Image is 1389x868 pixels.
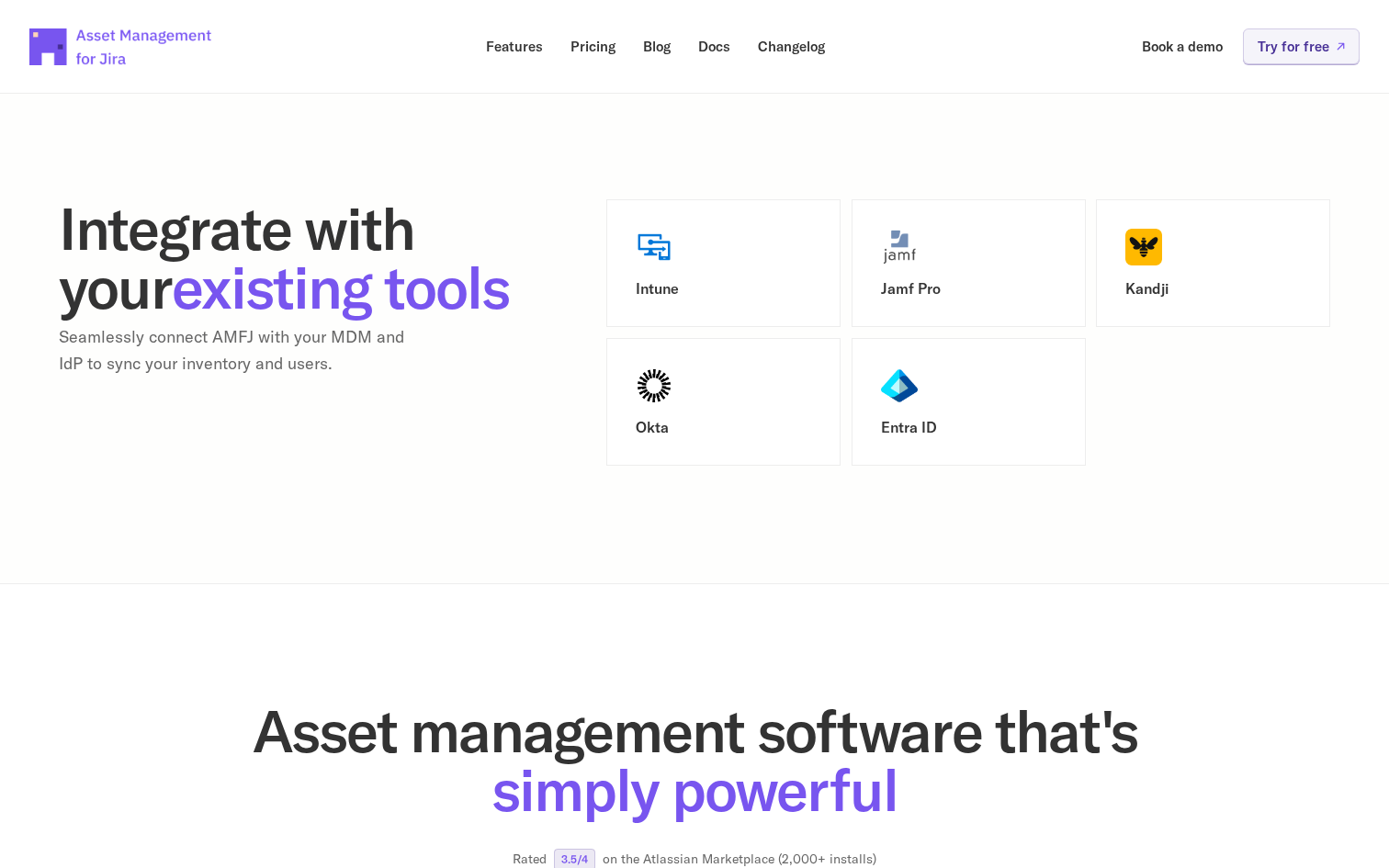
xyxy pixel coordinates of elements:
p: Changelog [758,39,825,53]
a: Blog [630,28,683,64]
p: Pricing [570,39,615,53]
span: existing tools [172,250,509,324]
p: Features [486,39,543,53]
h2: Asset management software that's [59,702,1330,819]
a: Pricing [558,28,628,64]
h3: Intune [636,280,811,298]
h2: Integrate with your [59,199,518,317]
a: Changelog [745,28,838,64]
a: Try for free [1243,28,1360,64]
h3: Okta [636,419,811,436]
a: Book a demo [1129,28,1236,64]
p: Blog [643,39,671,53]
h3: Kandji [1125,280,1301,298]
p: Docs [698,39,730,53]
h3: Entra ID [881,419,1056,436]
p: Seamlessly connect AMFJ with your MDM and IdP to sync your inventory and users. [59,324,426,378]
a: Docs [685,28,743,64]
span: simply powerful [491,752,898,827]
p: Book a demo [1142,39,1223,53]
p: 3.5/4 [561,854,588,865]
h3: Jamf Pro [881,280,1056,298]
p: Try for free [1258,39,1329,53]
a: Features [473,28,556,64]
